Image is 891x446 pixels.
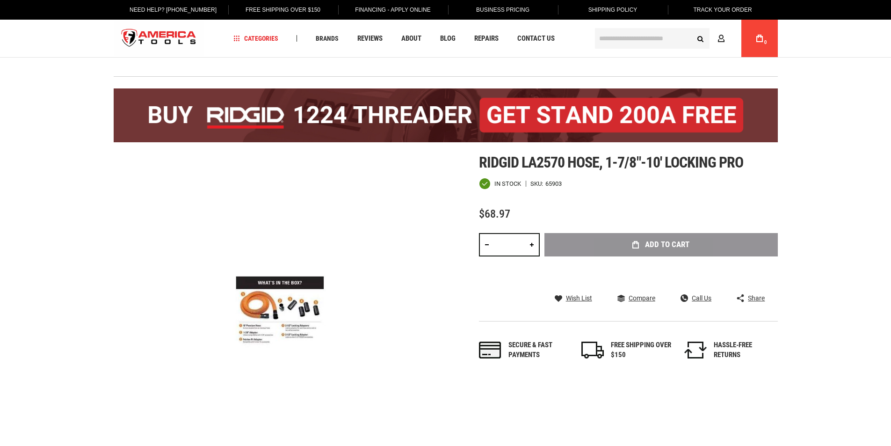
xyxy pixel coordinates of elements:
div: HASSLE-FREE RETURNS [714,340,775,360]
div: 65903 [545,181,562,187]
span: Brands [316,35,339,42]
a: Wish List [555,294,592,302]
span: About [401,35,421,42]
span: Reviews [357,35,383,42]
a: Reviews [353,32,387,45]
span: Contact Us [517,35,555,42]
img: payments [479,342,501,358]
div: Secure & fast payments [508,340,569,360]
img: shipping [581,342,604,358]
a: Categories [229,32,283,45]
span: Wish List [566,295,592,301]
strong: SKU [530,181,545,187]
a: Call Us [681,294,711,302]
a: Compare [617,294,655,302]
a: Repairs [470,32,503,45]
span: Repairs [474,35,499,42]
span: In stock [494,181,521,187]
div: FREE SHIPPING OVER $150 [611,340,672,360]
span: $68.97 [479,207,510,220]
button: Search [692,29,710,47]
span: Ridgid la2570 hose, 1-7/8"-10' locking pro [479,154,744,171]
div: Availability [479,178,521,190]
a: 0 [751,20,768,57]
a: store logo [114,21,204,56]
a: About [397,32,426,45]
span: Share [748,295,765,301]
a: Contact Us [513,32,559,45]
span: Call Us [692,295,711,301]
a: Blog [436,32,460,45]
span: 0 [764,40,767,45]
span: Compare [629,295,655,301]
span: Blog [440,35,456,42]
span: Shipping Policy [588,7,637,13]
img: returns [684,342,707,358]
span: Categories [233,35,278,42]
a: Brands [311,32,343,45]
img: BOGO: Buy the RIDGID® 1224 Threader (26092), get the 92467 200A Stand FREE! [114,88,778,142]
img: America Tools [114,21,204,56]
iframe: Secure express checkout frame [543,259,780,263]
